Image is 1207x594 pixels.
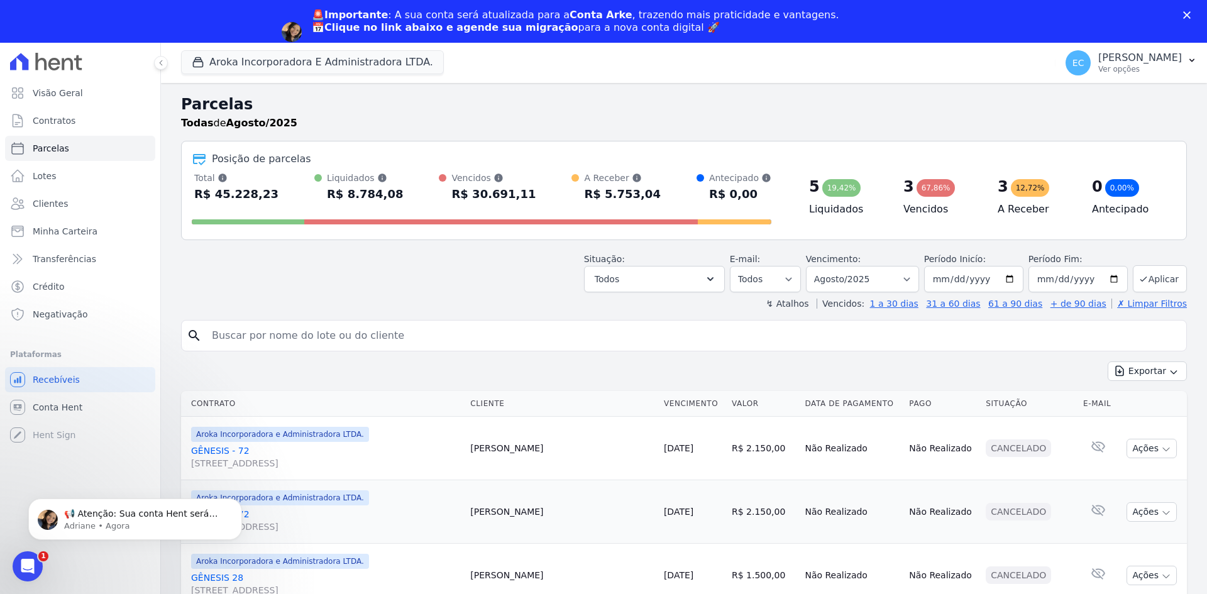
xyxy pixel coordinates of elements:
[181,117,214,129] strong: Todas
[191,427,369,442] span: Aroka Incorporadora e Administradora LTDA.
[800,391,904,417] th: Data de Pagamento
[570,9,632,21] b: Conta Arke
[9,472,261,560] iframe: Intercom notifications mensagem
[584,184,660,204] div: R$ 5.753,04
[5,108,155,133] a: Contratos
[465,417,659,480] td: [PERSON_NAME]
[1072,58,1084,67] span: EC
[800,417,904,480] td: Não Realizado
[709,184,771,204] div: R$ 0,00
[451,172,536,184] div: Vencidos
[664,443,693,453] a: [DATE]
[727,417,800,480] td: R$ 2.150,00
[181,116,297,131] p: de
[1183,11,1196,19] div: Fechar
[282,22,302,42] img: Profile image for Adriane
[5,163,155,189] a: Lotes
[212,151,311,167] div: Posição de parcelas
[1127,502,1177,522] button: Ações
[1108,361,1187,381] button: Exportar
[5,367,155,392] a: Recebíveis
[904,391,981,417] th: Pago
[727,480,800,544] td: R$ 2.150,00
[5,80,155,106] a: Visão Geral
[1055,45,1207,80] button: EC [PERSON_NAME] Ver opções
[806,254,861,264] label: Vencimento:
[33,308,88,321] span: Negativação
[998,202,1072,217] h4: A Receber
[194,172,278,184] div: Total
[191,490,369,505] span: Aroka Incorporadora e Administradora LTDA.
[5,302,155,327] a: Negativação
[226,117,297,129] strong: Agosto/2025
[10,347,150,362] div: Plataformas
[5,191,155,216] a: Clientes
[1127,439,1177,458] button: Ações
[664,507,693,517] a: [DATE]
[584,172,660,184] div: A Receber
[924,254,986,264] label: Período Inicío:
[709,172,771,184] div: Antecipado
[903,202,978,217] h4: Vencidos
[1098,52,1182,64] p: [PERSON_NAME]
[986,566,1051,584] div: Cancelado
[1028,253,1128,266] label: Período Fim:
[312,9,388,21] b: 🚨Importante
[1105,179,1139,197] div: 0,00%
[33,87,83,99] span: Visão Geral
[204,323,1181,348] input: Buscar por nome do lote ou do cliente
[1127,566,1177,585] button: Ações
[981,391,1078,417] th: Situação
[584,266,725,292] button: Todos
[5,274,155,299] a: Crédito
[33,225,97,238] span: Minha Carteira
[1092,202,1166,217] h4: Antecipado
[191,508,460,533] a: GÊNESIS - 72[STREET_ADDRESS]
[870,299,918,309] a: 1 a 30 dias
[1050,299,1106,309] a: + de 90 dias
[917,179,956,197] div: 67,86%
[809,177,820,197] div: 5
[38,551,48,561] span: 1
[327,184,403,204] div: R$ 8.784,08
[33,401,82,414] span: Conta Hent
[191,520,460,533] span: [STREET_ADDRESS]
[5,246,155,272] a: Transferências
[33,142,69,155] span: Parcelas
[312,41,416,55] a: Agendar migração
[664,570,693,580] a: [DATE]
[998,177,1008,197] div: 3
[1111,299,1187,309] a: ✗ Limpar Filtros
[1133,265,1187,292] button: Aplicar
[904,480,981,544] td: Não Realizado
[584,254,625,264] label: Situação:
[33,253,96,265] span: Transferências
[986,503,1051,520] div: Cancelado
[659,391,727,417] th: Vencimento
[926,299,980,309] a: 31 a 60 dias
[191,554,369,569] span: Aroka Incorporadora e Administradora LTDA.
[5,136,155,161] a: Parcelas
[595,272,619,287] span: Todos
[465,480,659,544] td: [PERSON_NAME]
[181,50,444,74] button: Aroka Incorporadora E Administradora LTDA.
[33,280,65,293] span: Crédito
[809,202,883,217] h4: Liquidados
[451,184,536,204] div: R$ 30.691,11
[903,177,914,197] div: 3
[312,9,839,34] div: : A sua conta será atualizada para a , trazendo mais praticidade e vantagens. 📅 para a nova conta...
[730,254,761,264] label: E-mail:
[33,114,75,127] span: Contratos
[1098,64,1182,74] p: Ver opções
[904,417,981,480] td: Não Realizado
[986,439,1051,457] div: Cancelado
[33,373,80,386] span: Recebíveis
[191,457,460,470] span: [STREET_ADDRESS]
[181,93,1187,116] h2: Parcelas
[5,395,155,420] a: Conta Hent
[822,179,861,197] div: 19,42%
